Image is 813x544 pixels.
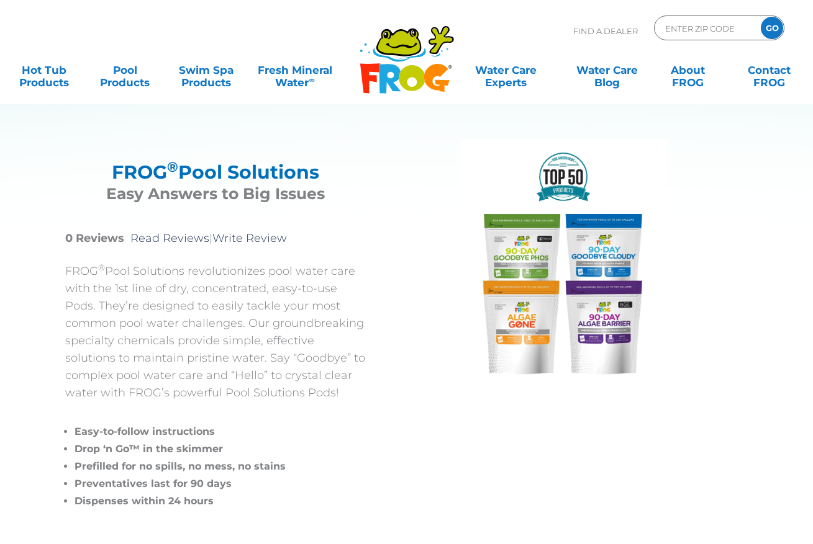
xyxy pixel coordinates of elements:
[256,58,335,82] a: Fresh MineralWater∞
[573,16,638,47] p: Find A Dealer
[130,231,209,245] a: Read Reviews
[65,230,366,247] p: |
[664,19,748,37] input: Zip Code Form
[175,58,238,82] a: Swim SpaProducts
[75,475,366,493] li: Preventatives last for 90 days
[75,458,366,475] li: Prefilled for no spills, no mess, no stains
[94,58,157,82] a: PoolProducts
[575,58,638,82] a: Water CareBlog
[761,17,783,39] input: GO
[65,262,366,401] p: FROG Pool Solutions revolutionizes pool water care with the 1st line of dry, concentrated, easy-t...
[98,262,105,272] sup: ®
[455,58,557,82] a: Water CareExperts
[75,423,366,440] li: Easy-to-follow instructions
[12,58,76,82] a: Hot TubProducts
[167,158,178,176] sup: ®
[81,161,351,183] h2: FROG Pool Solutions
[656,58,720,82] a: AboutFROG
[81,183,351,205] h3: Easy Answers to Big Issues
[75,493,366,510] li: Dispenses within 24 hours
[460,140,666,388] img: Collection of four FROG pool treatment products beneath a Pool and Spa News 2025 Top 50 Products ...
[737,58,801,82] a: ContactFROG
[65,231,124,245] strong: 0 Reviews
[212,231,287,245] a: Write Review
[309,75,314,84] sup: ∞
[75,440,366,458] li: Drop ‘n Go™ in the skimmer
